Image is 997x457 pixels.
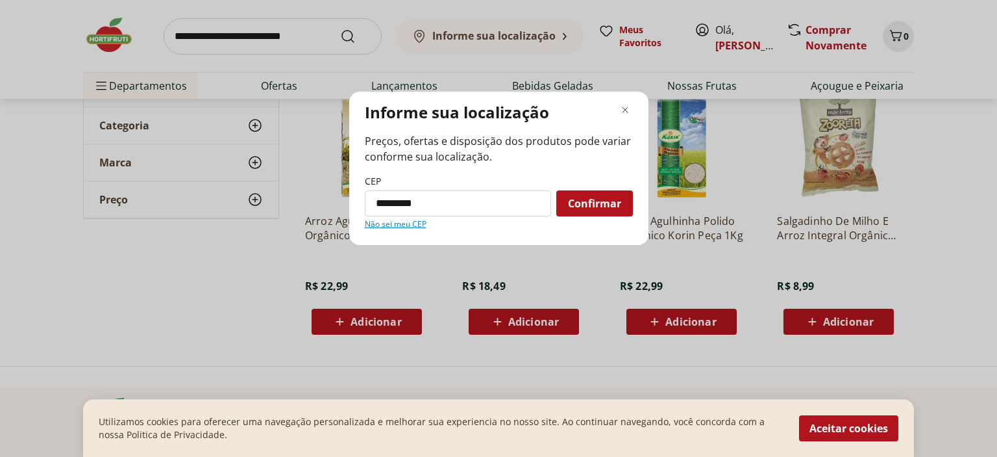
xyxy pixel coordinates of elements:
button: Aceitar cookies [799,415,898,441]
button: Fechar modal de regionalização [617,102,633,118]
span: Confirmar [568,198,621,209]
button: Confirmar [556,190,633,216]
label: CEP [365,175,381,188]
a: Não sei meu CEP [365,219,426,229]
span: Preços, ofertas e disposição dos produtos pode variar conforme sua localização. [365,133,633,164]
p: Utilizamos cookies para oferecer uma navegação personalizada e melhorar sua experiencia no nosso ... [99,415,783,441]
p: Informe sua localização [365,102,549,123]
div: Modal de regionalização [349,92,648,245]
